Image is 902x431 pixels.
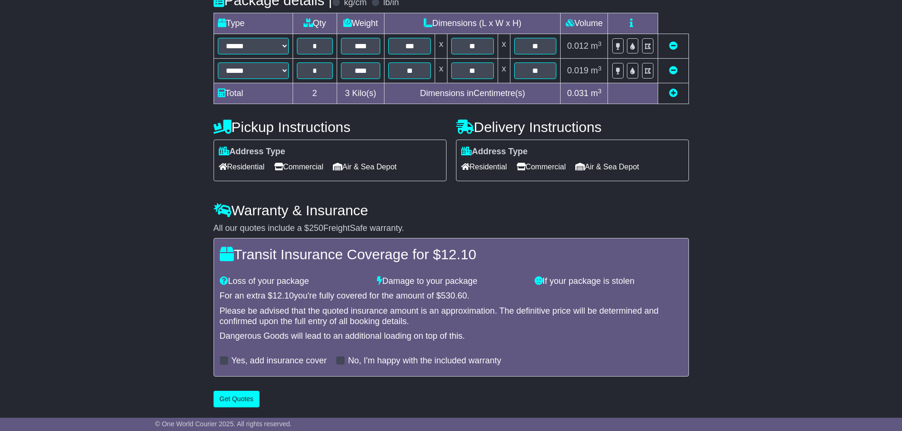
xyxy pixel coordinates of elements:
div: Please be advised that the quoted insurance amount is an approximation. The definitive price will... [220,306,683,326]
td: 2 [293,83,337,104]
span: 0.031 [567,88,589,98]
td: Dimensions in Centimetre(s) [384,83,561,104]
sup: 3 [598,88,602,95]
div: If your package is stolen [530,276,688,287]
span: © One World Courier 2025. All rights reserved. [155,420,292,428]
span: 12.10 [441,246,476,262]
span: 0.012 [567,41,589,51]
div: For an extra $ you're fully covered for the amount of $ . [220,291,683,301]
a: Remove this item [669,66,678,75]
h4: Pickup Instructions [214,119,447,135]
label: Yes, add insurance cover [232,356,327,366]
div: Damage to your package [372,276,530,287]
td: Total [214,83,293,104]
td: Kilo(s) [337,83,384,104]
td: x [435,34,447,59]
td: Dimensions (L x W x H) [384,13,561,34]
sup: 3 [598,65,602,72]
span: Residential [219,159,265,174]
span: Residential [461,159,507,174]
a: Remove this item [669,41,678,51]
td: x [435,59,447,83]
span: Commercial [517,159,566,174]
span: m [591,88,602,98]
span: Air & Sea Depot [575,159,639,174]
span: 12.10 [273,291,294,300]
h4: Transit Insurance Coverage for $ [220,246,683,262]
label: Address Type [219,147,286,157]
label: Address Type [461,147,528,157]
td: Qty [293,13,337,34]
label: No, I'm happy with the included warranty [348,356,501,366]
span: 530.60 [441,291,467,300]
h4: Warranty & Insurance [214,202,689,218]
a: Add new item [669,88,678,98]
span: Commercial [274,159,323,174]
span: 3 [345,88,349,98]
div: All our quotes include a $ FreightSafe warranty. [214,223,689,234]
td: Weight [337,13,384,34]
td: Type [214,13,293,34]
span: 0.019 [567,66,589,75]
td: x [498,59,510,83]
div: Dangerous Goods will lead to an additional loading on top of this. [220,331,683,342]
h4: Delivery Instructions [456,119,689,135]
span: m [591,66,602,75]
button: Get Quotes [214,391,260,407]
sup: 3 [598,40,602,47]
span: 250 [309,223,323,233]
div: Loss of your package [215,276,373,287]
td: Volume [561,13,608,34]
td: x [498,34,510,59]
span: m [591,41,602,51]
span: Air & Sea Depot [333,159,397,174]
